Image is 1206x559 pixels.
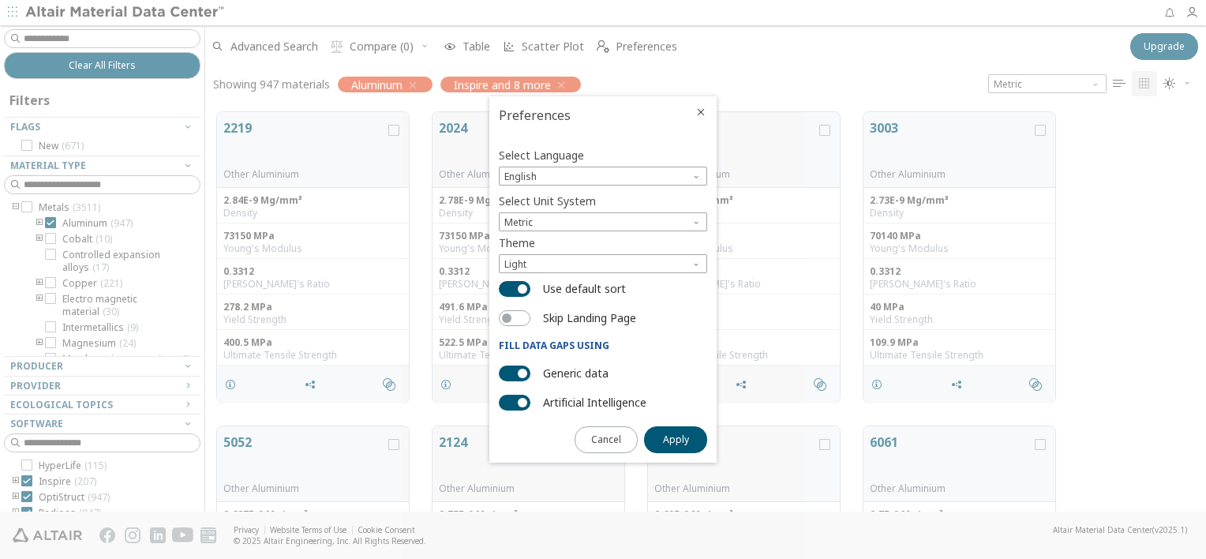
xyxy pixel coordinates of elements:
[591,433,621,446] span: Cancel
[695,106,707,118] button: Close
[499,189,596,212] label: Select Unit System
[499,254,707,273] div: Theme
[499,212,707,231] div: Unit System
[499,167,707,186] div: Language
[644,426,707,453] button: Apply
[489,96,717,134] div: Preferences
[663,433,689,446] span: Apply
[543,277,626,300] label: Use default sort
[543,391,646,414] label: Artificial Intelligence
[499,339,707,352] p: Fill data gaps using
[499,254,707,273] span: Light
[499,212,707,231] span: Metric
[543,362,609,385] label: Generic data
[499,167,707,186] span: English
[499,144,584,167] label: Select Language
[543,306,636,329] label: Skip Landing Page
[575,426,638,453] button: Cancel
[499,231,535,254] label: Theme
